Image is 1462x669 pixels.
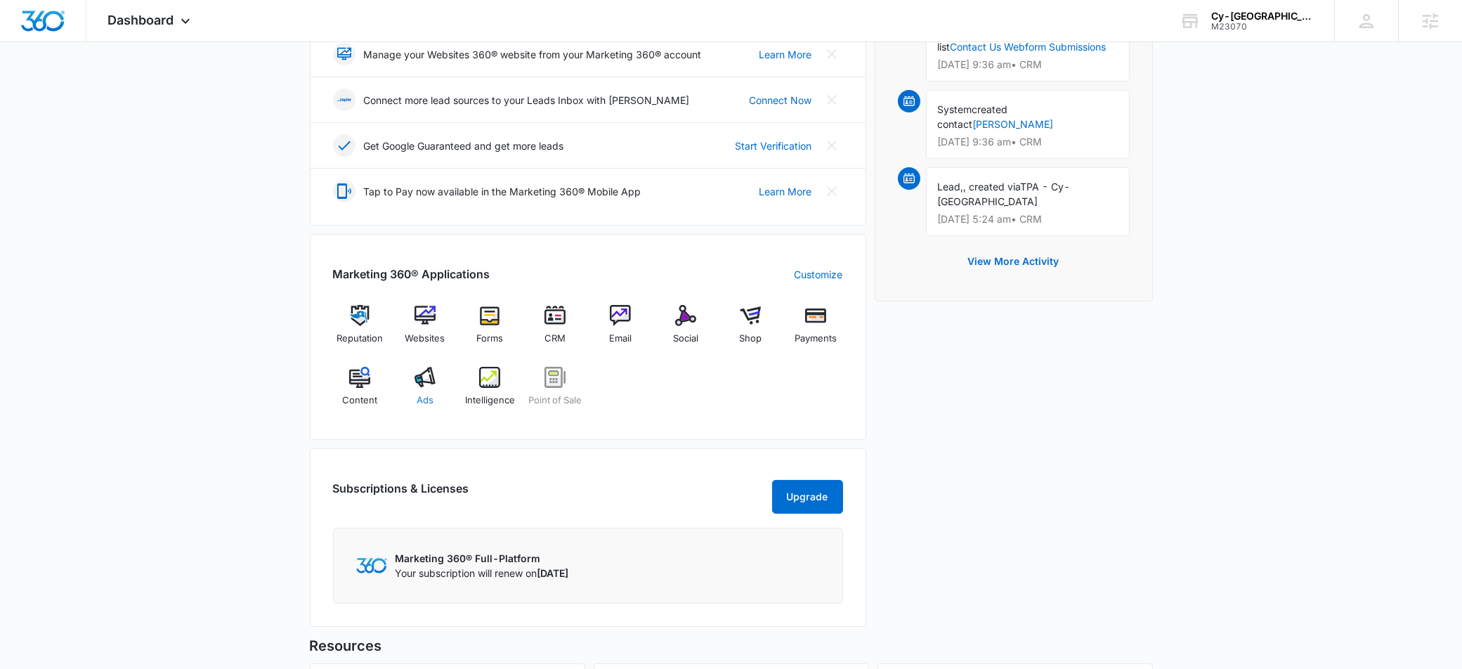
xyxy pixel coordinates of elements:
h2: Subscriptions & Licenses [333,480,469,508]
a: Content [333,367,387,417]
a: Payments [789,305,843,356]
span: Social [673,332,698,346]
a: Contact Us Webform Submissions [951,41,1107,53]
a: Email [594,305,648,356]
a: Customize [795,267,843,282]
a: Connect Now [750,93,812,108]
span: CRM [544,332,566,346]
p: Tap to Pay now available in the Marketing 360® Mobile App [364,184,641,199]
button: Close [821,180,843,202]
p: [DATE] 9:36 am • CRM [938,60,1118,70]
a: Ads [398,367,452,417]
p: Get Google Guaranteed and get more leads [364,138,564,153]
div: account name [1211,11,1314,22]
span: , created via [964,181,1021,193]
div: account id [1211,22,1314,32]
a: Point of Sale [528,367,582,417]
a: Reputation [333,305,387,356]
button: Close [821,43,843,65]
span: Lead, [938,181,964,193]
a: Social [658,305,712,356]
button: View More Activity [954,245,1073,278]
p: [DATE] 5:24 am • CRM [938,214,1118,224]
span: Forms [476,332,503,346]
p: [DATE] 9:36 am • CRM [938,137,1118,147]
span: Intelligence [465,394,515,408]
button: Close [821,89,843,111]
a: Shop [724,305,778,356]
span: Dashboard [107,13,174,27]
a: [PERSON_NAME] [973,118,1054,130]
button: Close [821,134,843,157]
span: Point of Sale [528,394,582,408]
a: Websites [398,305,452,356]
span: Email [609,332,632,346]
a: Start Verification [736,138,812,153]
a: Learn More [759,184,812,199]
h5: Resources [310,635,1153,656]
a: Learn More [759,47,812,62]
p: Manage your Websites 360® website from your Marketing 360® account [364,47,702,62]
span: Ads [417,394,433,408]
p: Connect more lead sources to your Leads Inbox with [PERSON_NAME] [364,93,690,108]
span: System [938,103,972,115]
img: Marketing 360 Logo [356,558,387,573]
p: Marketing 360® Full-Platform [396,551,569,566]
span: [DATE] [537,567,569,579]
a: Intelligence [463,367,517,417]
h2: Marketing 360® Applications [333,266,490,282]
span: created contact [938,103,1008,130]
button: Upgrade [772,480,843,514]
span: Payments [795,332,837,346]
a: CRM [528,305,582,356]
span: Content [342,394,377,408]
span: Shop [739,332,762,346]
p: Your subscription will renew on [396,566,569,580]
a: Forms [463,305,517,356]
span: Websites [405,332,445,346]
span: Reputation [337,332,383,346]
